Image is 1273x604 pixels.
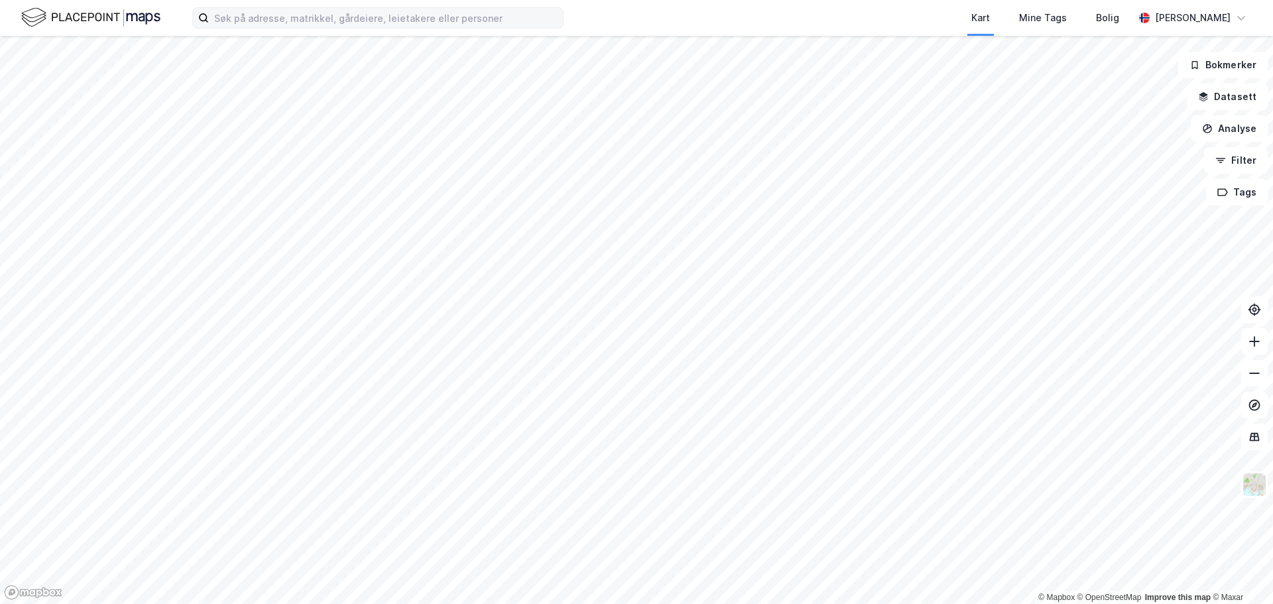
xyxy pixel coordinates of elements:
button: Filter [1204,147,1268,174]
div: [PERSON_NAME] [1155,10,1231,26]
a: Mapbox [1038,593,1075,602]
a: OpenStreetMap [1077,593,1142,602]
a: Mapbox homepage [4,585,62,600]
div: Bolig [1096,10,1119,26]
div: Mine Tags [1019,10,1067,26]
iframe: Chat Widget [1207,540,1273,604]
div: Kontrollprogram for chat [1207,540,1273,604]
button: Datasett [1187,84,1268,110]
div: Kart [971,10,990,26]
button: Tags [1206,179,1268,206]
img: logo.f888ab2527a4732fd821a326f86c7f29.svg [21,6,160,29]
img: Z [1242,472,1267,497]
button: Bokmerker [1178,52,1268,78]
button: Analyse [1191,115,1268,142]
input: Søk på adresse, matrikkel, gårdeiere, leietakere eller personer [209,8,563,28]
a: Improve this map [1145,593,1211,602]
